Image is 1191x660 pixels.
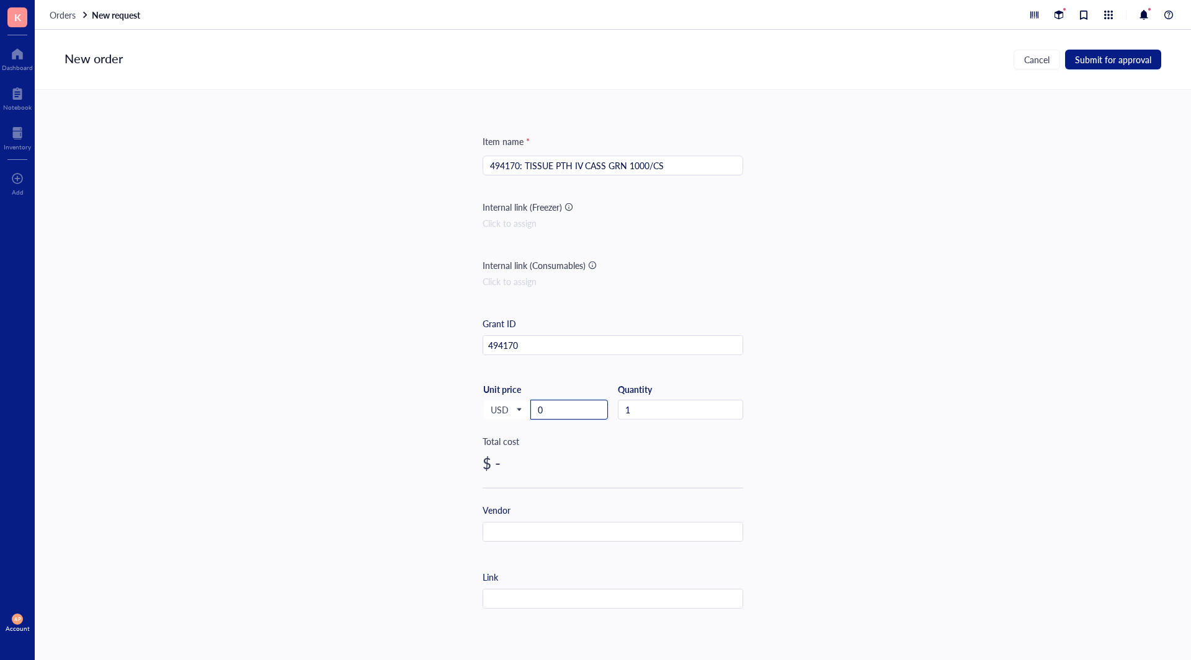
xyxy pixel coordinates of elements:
[1075,55,1151,64] span: Submit for approval
[483,503,511,517] div: Vendor
[618,384,743,395] div: Quantity
[483,216,743,230] div: Click to assign
[12,188,24,196] div: Add
[4,123,31,151] a: Inventory
[50,9,89,20] a: Orders
[6,625,30,632] div: Account
[483,384,561,395] div: Unit price
[92,9,143,20] a: New request
[14,9,21,25] span: K
[50,9,76,21] span: Orders
[483,317,516,330] div: Grant ID
[483,275,743,288] div: Click to assign
[14,616,20,622] span: AP
[2,44,33,71] a: Dashboard
[3,103,32,111] div: Notebook
[4,143,31,151] div: Inventory
[65,50,123,69] div: New order
[1024,55,1050,64] span: Cancel
[483,134,530,148] div: Item name
[483,200,562,214] div: Internal link (Freezer)
[483,434,743,448] div: Total cost
[2,64,33,71] div: Dashboard
[483,570,498,584] div: Link
[483,453,743,473] div: $ -
[483,258,586,272] div: Internal link (Consumables)
[3,84,32,111] a: Notebook
[491,404,521,415] span: USD
[1065,50,1161,69] button: Submit for approval
[1014,50,1060,69] button: Cancel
